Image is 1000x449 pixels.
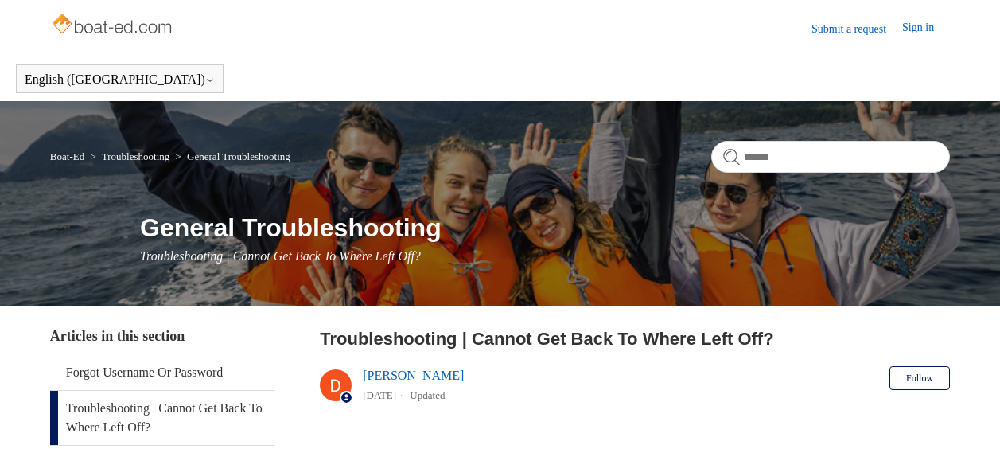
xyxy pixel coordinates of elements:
[50,355,275,390] a: Forgot Username Or Password
[363,389,396,401] time: 05/14/2024, 13:31
[102,150,169,162] a: Troubleshooting
[889,366,950,390] button: Follow Article
[50,150,84,162] a: Boat-Ed
[811,21,902,37] a: Submit a request
[140,249,421,263] span: Troubleshooting | Cannot Get Back To Where Left Off?
[50,391,275,445] a: Troubleshooting | Cannot Get Back To Where Left Off?
[410,389,445,401] li: Updated
[50,150,88,162] li: Boat-Ed
[50,328,185,344] span: Articles in this section
[711,141,950,173] input: Search
[50,10,177,41] img: Boat-Ed Help Center home page
[140,209,950,247] h1: General Troubleshooting
[959,408,1000,449] div: Live chat
[320,326,950,352] h2: Troubleshooting | Cannot Get Back To Where Left Off?
[173,150,290,162] li: General Troubleshooting
[87,150,172,162] li: Troubleshooting
[902,19,950,38] a: Sign in
[25,72,215,87] button: English ([GEOGRAPHIC_DATA])
[363,369,464,382] a: [PERSON_NAME]
[187,150,290,162] a: General Troubleshooting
